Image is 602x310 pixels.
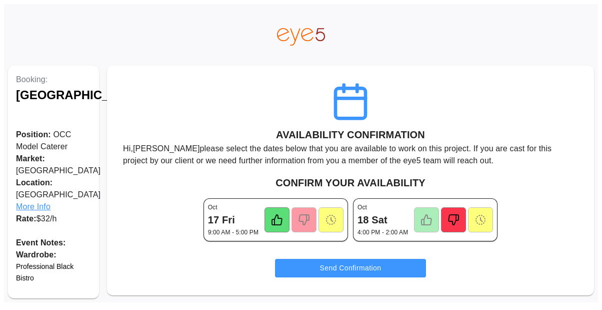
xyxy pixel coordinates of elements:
p: Oct [208,203,217,212]
h6: 17 Fri [208,212,235,228]
p: Booking: [16,74,91,86]
span: Rate: [16,214,36,223]
p: Hi, [PERSON_NAME] please select the dates below that you are available to work on this project. I... [123,143,578,167]
h6: 18 Sat [357,212,387,228]
p: [GEOGRAPHIC_DATA] [16,177,91,213]
p: 9:00 AM - 5:00 PM [208,228,258,237]
span: Position: [16,130,51,139]
button: Send Confirmation [275,259,426,277]
span: Location: [16,177,91,189]
p: Oct [357,203,367,212]
h6: CONFIRM YOUR AVAILABILITY [115,175,586,191]
p: [GEOGRAPHIC_DATA] [16,153,91,177]
img: eye5 [277,28,325,46]
p: Event Notes: [16,237,91,249]
span: Market: [16,154,45,163]
p: Wardrobe: [16,249,91,261]
h1: [GEOGRAPHIC_DATA] [16,86,91,105]
h6: AVAILABILITY CONFIRMATION [276,127,425,143]
p: $ 32 /h [16,213,91,225]
p: 4:00 PM - 2:00 AM [357,228,408,237]
p: Professional Black Bistro [16,261,91,283]
p: OCC Model Caterer [16,129,91,153]
span: More Info [16,201,91,213]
